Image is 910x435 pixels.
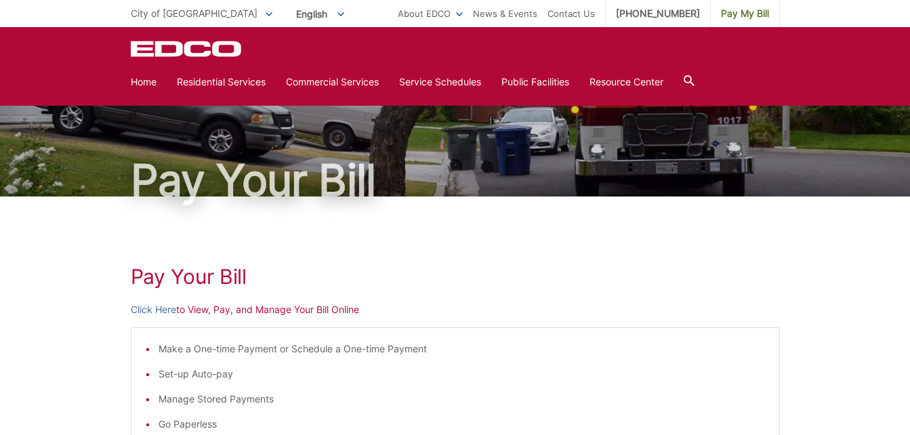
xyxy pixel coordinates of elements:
[398,6,463,21] a: About EDCO
[131,159,780,202] h1: Pay Your Bill
[131,41,243,57] a: EDCD logo. Return to the homepage.
[177,75,266,89] a: Residential Services
[547,6,595,21] a: Contact Us
[131,75,157,89] a: Home
[159,367,766,381] li: Set-up Auto-pay
[131,264,780,289] h1: Pay Your Bill
[131,7,257,19] span: City of [GEOGRAPHIC_DATA]
[721,6,769,21] span: Pay My Bill
[590,75,663,89] a: Resource Center
[286,75,379,89] a: Commercial Services
[286,3,354,25] span: English
[159,417,766,432] li: Go Paperless
[159,341,766,356] li: Make a One-time Payment or Schedule a One-time Payment
[473,6,537,21] a: News & Events
[159,392,766,407] li: Manage Stored Payments
[501,75,569,89] a: Public Facilities
[399,75,481,89] a: Service Schedules
[131,302,780,317] p: to View, Pay, and Manage Your Bill Online
[131,302,176,317] a: Click Here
